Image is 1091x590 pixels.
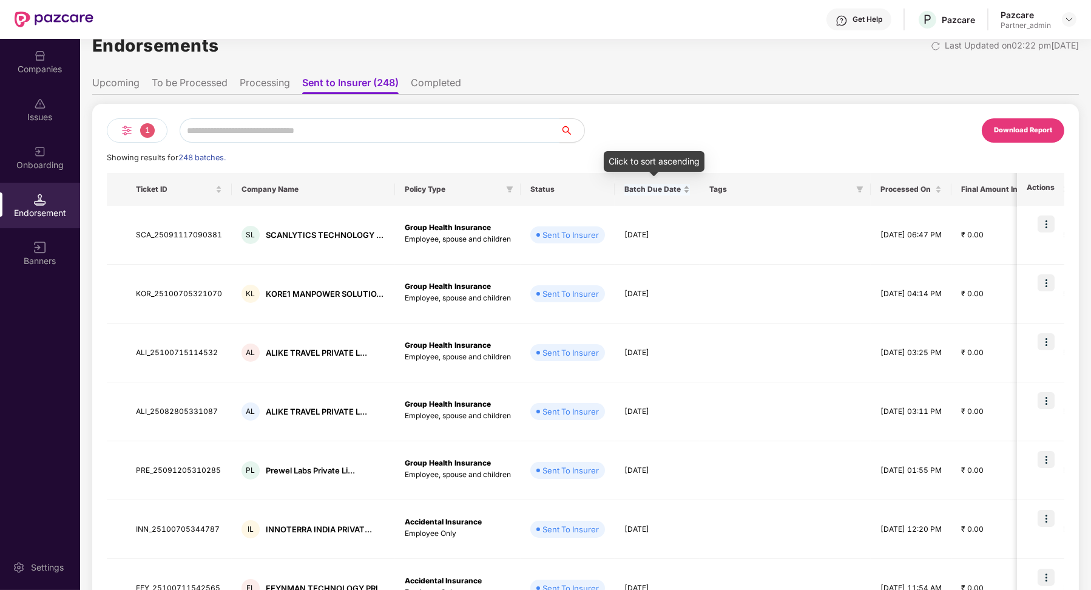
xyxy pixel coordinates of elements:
span: P [924,12,931,27]
div: ALIKE TRAVEL PRIVATE L... [266,347,367,359]
td: [DATE] 04:14 PM [871,265,951,324]
td: ₹ 0.00 [951,265,1052,324]
td: ₹ 0.00 [951,441,1052,500]
span: filter [856,186,863,193]
b: Group Health Insurance [405,223,491,232]
td: ₹ 0.00 [951,324,1052,382]
td: KOR_25100705321070 [126,265,232,324]
td: INN_25100705344787 [126,500,232,559]
span: Ticket ID [136,185,213,194]
li: Completed [411,76,461,94]
td: [DATE] [615,206,700,265]
h1: Endorsements [92,32,219,59]
li: Upcoming [92,76,140,94]
div: PL [242,461,260,480]
span: filter [504,182,516,197]
div: SCANLYTICS TECHNOLOGY ... [266,229,383,241]
td: ₹ 0.00 [951,500,1052,559]
img: icon [1038,215,1055,232]
div: Sent To Insurer [542,405,599,418]
th: Status [521,173,615,206]
td: [DATE] 06:47 PM [871,206,951,265]
th: Actions [1017,173,1064,206]
img: svg+xml;base64,PHN2ZyB4bWxucz0iaHR0cDovL3d3dy53My5vcmcvMjAwMC9zdmciIHdpZHRoPSIyNCIgaGVpZ2h0PSIyNC... [120,123,134,138]
div: INNOTERRA INDIA PRIVAT... [266,524,372,535]
div: SL [242,226,260,244]
td: [DATE] [615,500,700,559]
div: KORE1 MANPOWER SOLUTIO... [266,288,383,300]
p: Employee, spouse and children [405,469,511,481]
div: ALIKE TRAVEL PRIVATE L... [266,406,367,418]
p: Employee, spouse and children [405,234,511,245]
img: icon [1038,274,1055,291]
img: svg+xml;base64,PHN2ZyBpZD0iU2V0dGluZy0yMHgyMCIgeG1sbnM9Imh0dHA6Ly93d3cudzMub3JnLzIwMDAvc3ZnIiB3aW... [13,561,25,574]
span: Showing results for [107,153,226,162]
td: [DATE] [615,265,700,324]
td: [DATE] 03:25 PM [871,324,951,382]
span: Processed On [880,185,933,194]
th: Final Amount Incl. GST [951,173,1052,206]
th: Ticket ID [126,173,232,206]
b: Accidental Insurance [405,576,482,585]
td: [DATE] 12:20 PM [871,500,951,559]
div: Sent To Insurer [542,523,599,535]
img: svg+xml;base64,PHN2ZyBpZD0iQ29tcGFuaWVzIiB4bWxucz0iaHR0cDovL3d3dy53My5vcmcvMjAwMC9zdmciIHdpZHRoPS... [34,50,46,62]
p: Employee, spouse and children [405,410,511,422]
div: Sent To Insurer [542,464,599,476]
div: KL [242,285,260,303]
span: 248 batches. [178,153,226,162]
img: icon [1038,333,1055,350]
li: To be Processed [152,76,228,94]
img: svg+xml;base64,PHN2ZyBpZD0iUmVsb2FkLTMyeDMyIiB4bWxucz0iaHR0cDovL3d3dy53My5vcmcvMjAwMC9zdmciIHdpZH... [931,41,941,51]
img: svg+xml;base64,PHN2ZyBpZD0iRHJvcGRvd24tMzJ4MzIiIHhtbG5zPSJodHRwOi8vd3d3LnczLm9yZy8yMDAwL3N2ZyIgd2... [1064,15,1074,24]
li: Sent to Insurer (248) [302,76,399,94]
div: Sent To Insurer [542,229,599,241]
div: Download Report [994,125,1052,136]
span: Tags [709,185,851,194]
p: Employee Only [405,528,511,540]
td: ₹ 0.00 [951,382,1052,441]
td: ALI_25100715114532 [126,324,232,382]
b: Group Health Insurance [405,341,491,350]
th: Company Name [232,173,395,206]
span: Policy Type [405,185,501,194]
td: ALI_25082805331087 [126,382,232,441]
td: SCA_25091117090381 [126,206,232,265]
p: Employee, spouse and children [405,293,511,304]
span: Batch Due Date [624,185,681,194]
td: [DATE] 03:11 PM [871,382,951,441]
div: AL [242,344,260,362]
img: icon [1038,451,1055,468]
span: 1 [140,123,155,138]
td: [DATE] [615,382,700,441]
img: svg+xml;base64,PHN2ZyB3aWR0aD0iMTQuNSIgaGVpZ2h0PSIxNC41IiB2aWV3Qm94PSIwIDAgMTYgMTYiIGZpbGw9Im5vbm... [34,194,46,206]
div: Click to sort ascending [604,151,704,172]
img: svg+xml;base64,PHN2ZyBpZD0iSGVscC0zMngzMiIgeG1sbnM9Imh0dHA6Ly93d3cudzMub3JnLzIwMDAvc3ZnIiB3aWR0aD... [836,15,848,27]
td: PRE_25091205310285 [126,441,232,500]
td: [DATE] [615,324,700,382]
b: Group Health Insurance [405,458,491,467]
img: icon [1038,569,1055,586]
span: search [559,126,584,135]
div: AL [242,402,260,421]
td: [DATE] [615,441,700,500]
p: Employee, spouse and children [405,351,511,363]
li: Processing [240,76,290,94]
div: Get Help [853,15,882,24]
th: Batch Due Date [615,173,700,206]
img: svg+xml;base64,PHN2ZyBpZD0iSXNzdWVzX2Rpc2FibGVkIiB4bWxucz0iaHR0cDovL3d3dy53My5vcmcvMjAwMC9zdmciIH... [34,98,46,110]
div: Pazcare [942,14,975,25]
td: [DATE] 01:55 PM [871,441,951,500]
div: Partner_admin [1001,21,1051,30]
div: IL [242,520,260,538]
img: svg+xml;base64,PHN2ZyB3aWR0aD0iMTYiIGhlaWdodD0iMTYiIHZpZXdCb3g9IjAgMCAxNiAxNiIgZmlsbD0ibm9uZSIgeG... [34,242,46,254]
img: svg+xml;base64,PHN2ZyB3aWR0aD0iMjAiIGhlaWdodD0iMjAiIHZpZXdCb3g9IjAgMCAyMCAyMCIgZmlsbD0ibm9uZSIgeG... [34,146,46,158]
span: filter [506,186,513,193]
th: Processed On [871,173,951,206]
div: Prewel Labs Private Li... [266,465,355,476]
td: ₹ 0.00 [951,206,1052,265]
b: Group Health Insurance [405,282,491,291]
span: filter [854,182,866,197]
img: New Pazcare Logo [15,12,93,27]
div: Sent To Insurer [542,288,599,300]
